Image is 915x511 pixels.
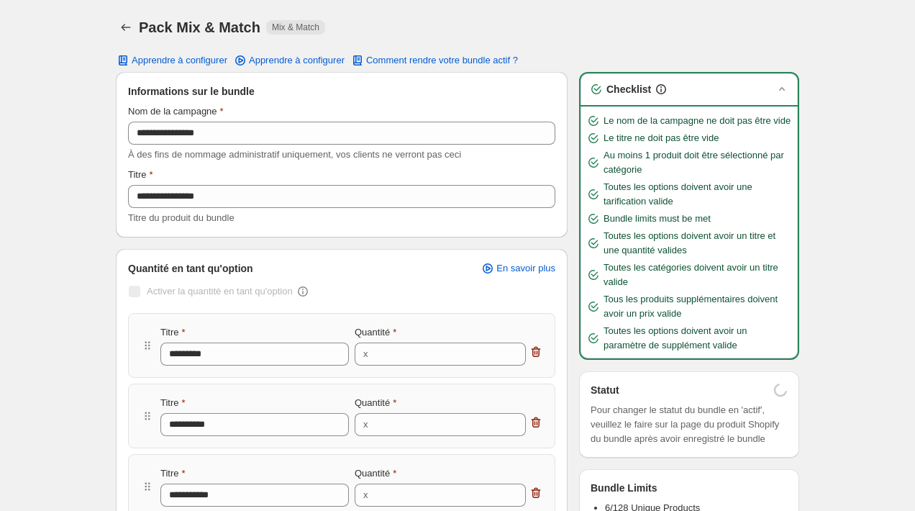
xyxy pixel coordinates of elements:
label: Quantité [355,396,396,410]
span: Toutes les options doivent avoir un paramètre de supplément valide [604,324,792,353]
span: Le titre ne doit pas être vide [604,131,719,145]
div: x [363,417,368,432]
div: x [363,347,368,361]
span: Quantité en tant qu'option [128,261,253,276]
label: Titre [160,396,186,410]
span: Comment rendre votre bundle actif ? [366,55,518,66]
div: x [363,488,368,502]
label: Quantité [355,466,396,481]
span: Bundle limits must be met [604,212,711,226]
label: Titre [128,168,153,182]
button: Back [116,17,136,37]
h3: Checklist [606,82,651,96]
h3: Bundle Limits [591,481,657,495]
button: Comment rendre votre bundle actif ? [342,50,527,71]
span: À des fins de nommage administratif uniquement, vos clients ne verront pas ceci [128,149,461,160]
label: Quantité [355,325,396,340]
span: Le nom de la campagne ne doit pas être vide [604,114,791,128]
span: Mix & Match [272,22,319,33]
span: Tous les produits supplémentaires doivent avoir un prix valide [604,292,792,321]
span: Toutes les catégories doivent avoir un titre valide [604,261,792,289]
span: Apprendre à configurer [132,55,227,66]
span: En savoir plus [496,263,555,274]
span: Activer la quantité en tant qu'option [147,286,293,297]
button: Apprendre à configurer [107,50,236,71]
span: Informations sur le bundle [128,84,255,99]
span: Toutes les options doivent avoir un titre et une quantité valides [604,229,792,258]
span: Apprendre à configurer [249,55,345,66]
label: Nom de la campagne [128,104,224,119]
h3: Statut [591,383,619,397]
label: Titre [160,466,186,481]
span: Pour changer le statut du bundle en 'actif', veuillez le faire sur la page du produit Shopify du ... [591,403,788,446]
label: Titre [160,325,186,340]
a: En savoir plus [472,258,564,279]
span: Titre du produit du bundle [128,212,235,223]
a: Apprendre à configurer [224,50,353,71]
h1: Pack Mix & Match [139,19,260,36]
span: Toutes les options doivent avoir une tarification valide [604,180,792,209]
span: Au moins 1 produit doit être sélectionné par catégorie [604,148,792,177]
